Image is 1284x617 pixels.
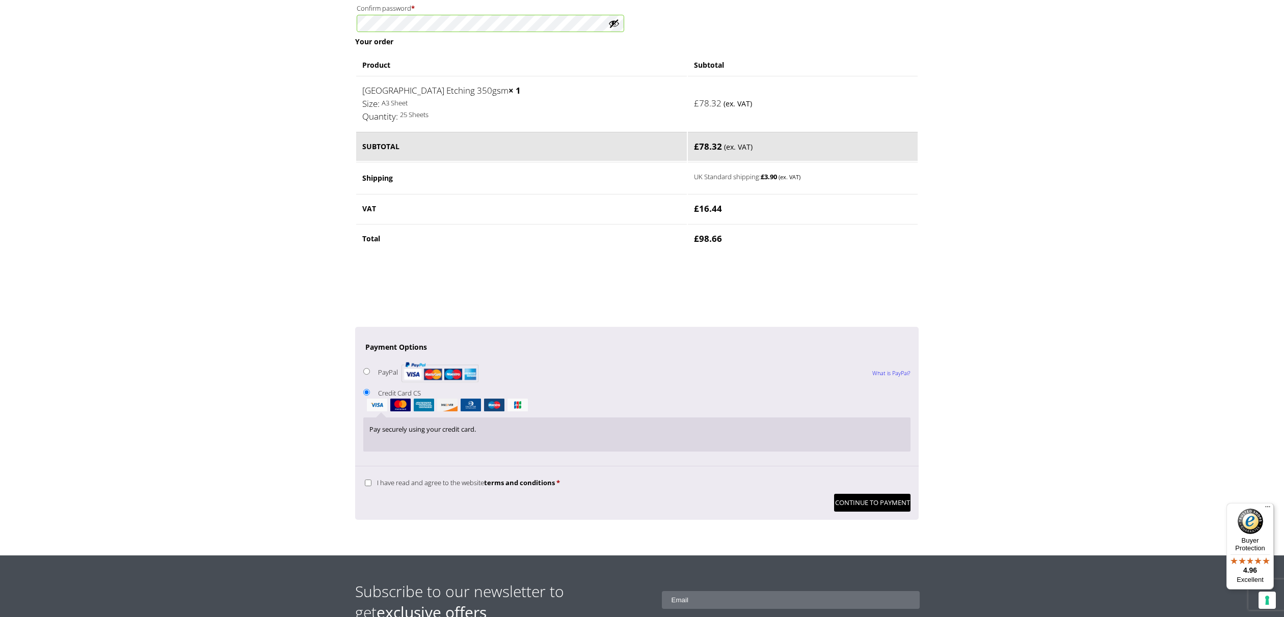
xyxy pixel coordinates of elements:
span: £ [761,172,764,181]
p: 25 Sheets [362,109,681,121]
button: Your consent preferences for tracking technologies [1259,592,1276,609]
button: Menu [1262,503,1274,515]
label: Credit Card CS [363,388,911,411]
bdi: 98.66 [694,233,722,244]
img: PayPal acceptance mark [402,359,478,385]
span: £ [694,97,699,109]
td: [GEOGRAPHIC_DATA] Etching 350gsm [356,76,687,131]
th: Subtotal [356,132,687,161]
label: PayPal [378,368,478,377]
abbr: required [556,478,560,487]
bdi: 78.32 [694,97,721,109]
button: Continue to Payment [834,494,911,512]
bdi: 3.90 [761,172,777,181]
dt: Size: [362,97,380,110]
img: discover [437,399,458,411]
p: Excellent [1226,576,1274,584]
p: Buyer Protection [1226,537,1274,552]
span: 4.96 [1243,566,1257,574]
th: Product [356,55,687,75]
dt: Quantity: [362,110,398,123]
span: £ [694,203,699,214]
span: I have read and agree to the website [377,478,555,487]
span: £ [694,141,699,152]
bdi: 78.32 [694,141,722,152]
img: jcb [507,399,528,411]
th: VAT [356,194,687,223]
p: A3 Sheet [362,97,681,109]
small: (ex. VAT) [724,99,752,108]
img: dinersclub [461,399,481,411]
a: terms and conditions [484,478,555,487]
img: mastercard [390,399,411,411]
small: (ex. VAT) [724,142,753,152]
a: What is PayPal? [872,360,911,386]
small: (ex. VAT) [779,173,800,181]
img: amex [414,399,434,411]
bdi: 16.44 [694,203,722,214]
label: Confirm password [357,2,624,15]
th: Total [356,224,687,253]
img: visa [367,399,387,411]
strong: × 1 [509,85,521,96]
button: Trusted Shops TrustmarkBuyer Protection4.96Excellent [1226,503,1274,590]
th: Subtotal [688,55,918,75]
img: maestro [484,399,504,411]
p: Pay securely using your credit card. [369,424,904,435]
h3: Your order [355,37,919,46]
th: Shipping [356,162,687,193]
input: Email [662,591,920,609]
img: Trusted Shops Trustmark [1238,509,1263,534]
iframe: reCAPTCHA [355,266,510,305]
label: UK Standard shipping: [694,170,890,182]
span: £ [694,233,699,244]
button: Show password [608,18,620,29]
input: I have read and agree to the websiteterms and conditions * [365,480,371,486]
